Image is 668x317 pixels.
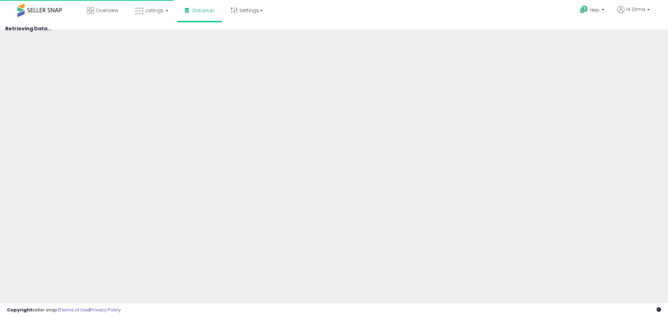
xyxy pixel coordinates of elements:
span: DataHub [192,7,214,14]
i: Get Help [580,5,588,14]
span: Help [590,7,599,13]
span: Overview [96,7,118,14]
h4: Retrieving Data... [5,26,663,31]
span: Listings [145,7,164,14]
span: Hi Dima [626,6,645,13]
a: Hi Dima [617,6,650,22]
